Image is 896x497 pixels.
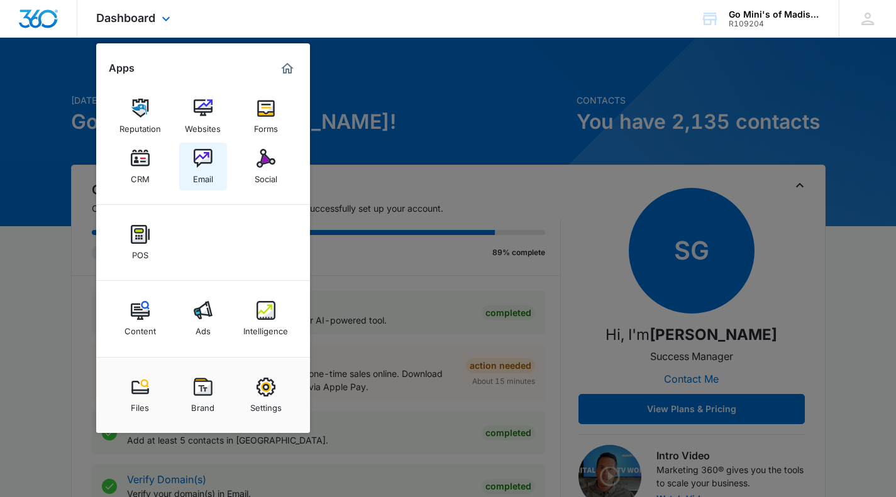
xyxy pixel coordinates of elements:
div: Brand [191,396,214,413]
div: Websites [185,117,221,134]
a: Forms [242,92,290,140]
a: Email [179,143,227,190]
div: account name [729,9,821,19]
a: Ads [179,295,227,342]
div: POS [132,244,148,260]
div: Ads [196,320,211,336]
div: Settings [250,396,282,413]
div: account id [729,19,821,28]
a: Reputation [116,92,164,140]
a: Settings [242,371,290,419]
a: CRM [116,143,164,190]
div: Intelligence [243,320,288,336]
a: Marketing 360® Dashboard [277,58,297,79]
div: Content [124,320,156,336]
a: Websites [179,92,227,140]
a: Intelligence [242,295,290,342]
span: Dashboard [96,11,155,25]
a: Social [242,143,290,190]
div: Reputation [119,117,161,134]
div: CRM [131,168,150,184]
div: Social [255,168,277,184]
a: POS [116,219,164,266]
a: Content [116,295,164,342]
div: Files [131,396,149,413]
div: Email [193,168,213,184]
a: Brand [179,371,227,419]
div: Forms [254,117,278,134]
a: Files [116,371,164,419]
h2: Apps [109,62,135,74]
